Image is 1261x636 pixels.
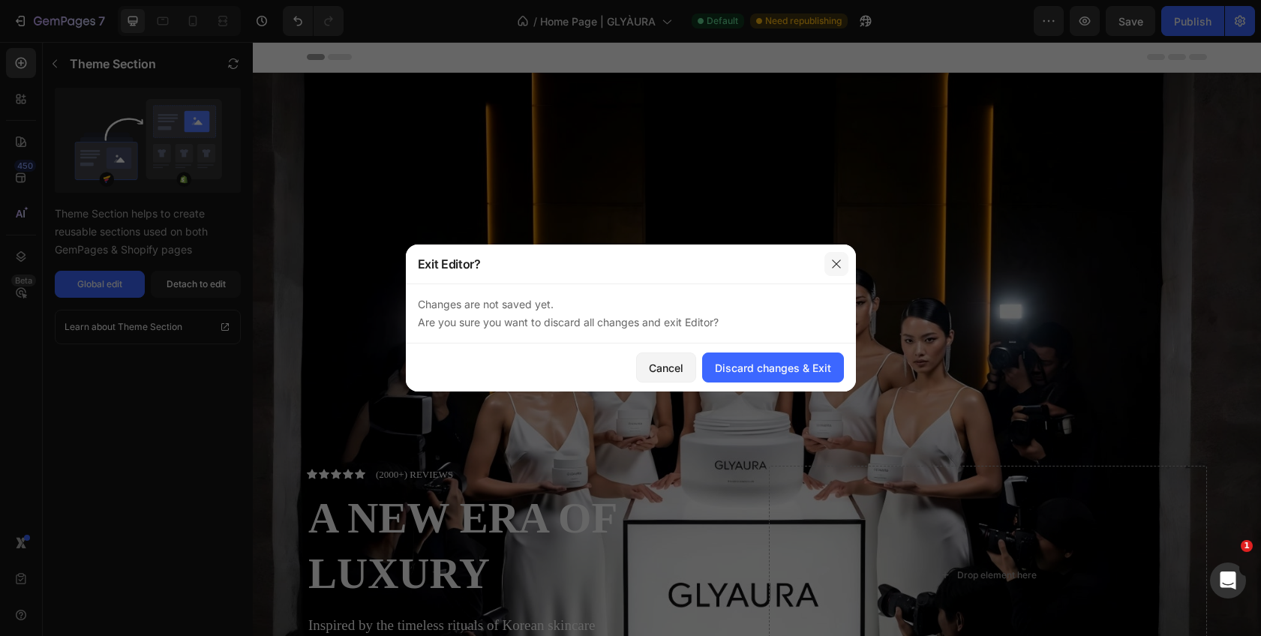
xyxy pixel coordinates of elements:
[56,574,491,593] p: Inspired by the timeless rituals of Korean skincare
[1210,562,1246,598] iframe: Intercom live chat
[702,352,844,382] button: Discard changes & Exit
[123,425,200,440] p: (2000+) REVIEWS
[418,295,844,331] p: Changes are not saved yet. Are you sure you want to discard all changes and exit Editor?
[418,255,481,273] p: Exit Editor?
[649,360,683,376] div: Cancel
[704,527,784,539] div: Drop element here
[715,360,831,376] div: Discard changes & Exit
[636,352,696,382] button: Cancel
[1241,540,1253,552] span: 1
[56,452,363,555] strong: A NEW ERA OF LUXURY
